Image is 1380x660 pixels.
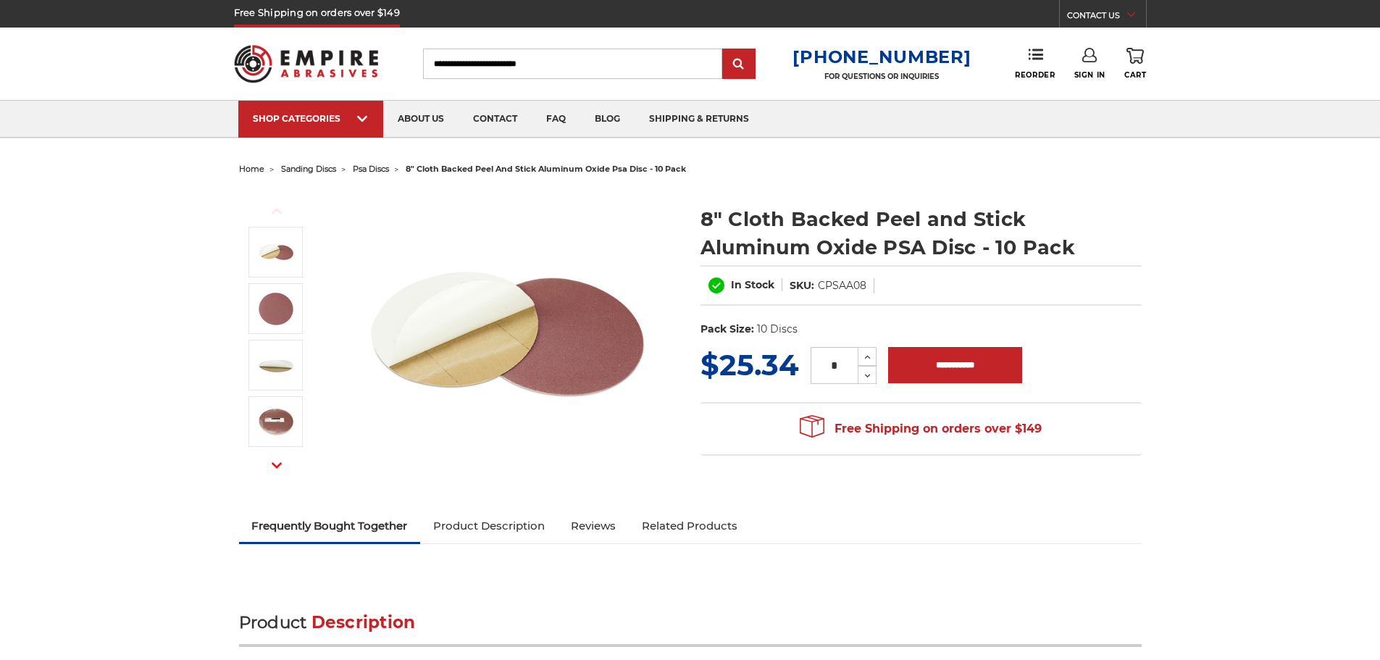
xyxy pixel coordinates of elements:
img: Empire Abrasives [234,35,379,92]
a: sanding discs [281,164,336,174]
span: Free Shipping on orders over $149 [800,414,1042,443]
span: $25.34 [701,347,799,383]
p: FOR QUESTIONS OR INQUIRIES [793,72,971,81]
a: shipping & returns [635,101,764,138]
span: Description [311,612,416,632]
a: CONTACT US [1067,7,1146,28]
img: 8 inch Aluminum Oxide PSA Sanding Disc with Cloth Backing [363,190,653,480]
img: sticky backed sanding disc [258,347,294,383]
h1: 8" Cloth Backed Peel and Stick Aluminum Oxide PSA Disc - 10 Pack [701,205,1142,262]
a: about us [383,101,459,138]
span: Cart [1124,70,1146,80]
span: Sign In [1074,70,1105,80]
dt: Pack Size: [701,322,754,337]
a: Cart [1124,48,1146,80]
img: peel and stick psa aluminum oxide disc [258,291,294,327]
img: clothed backed AOX PSA - 10 Pack [258,404,294,440]
button: Next [259,450,294,481]
span: In Stock [731,278,774,291]
a: Product Description [420,510,558,542]
input: Submit [724,50,753,79]
a: blog [580,101,635,138]
a: Related Products [629,510,750,542]
a: faq [532,101,580,138]
span: Reorder [1015,70,1055,80]
dd: 10 Discs [757,322,798,337]
button: Previous [259,196,294,227]
a: psa discs [353,164,389,174]
a: home [239,164,264,174]
a: Reviews [558,510,629,542]
span: Product [239,612,307,632]
a: [PHONE_NUMBER] [793,46,971,67]
a: contact [459,101,532,138]
img: 8 inch Aluminum Oxide PSA Sanding Disc with Cloth Backing [258,234,294,270]
a: Frequently Bought Together [239,510,421,542]
dd: CPSAA08 [818,278,866,293]
div: SHOP CATEGORIES [253,113,369,124]
dt: SKU: [790,278,814,293]
span: 8" cloth backed peel and stick aluminum oxide psa disc - 10 pack [406,164,686,174]
a: Reorder [1015,48,1055,79]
